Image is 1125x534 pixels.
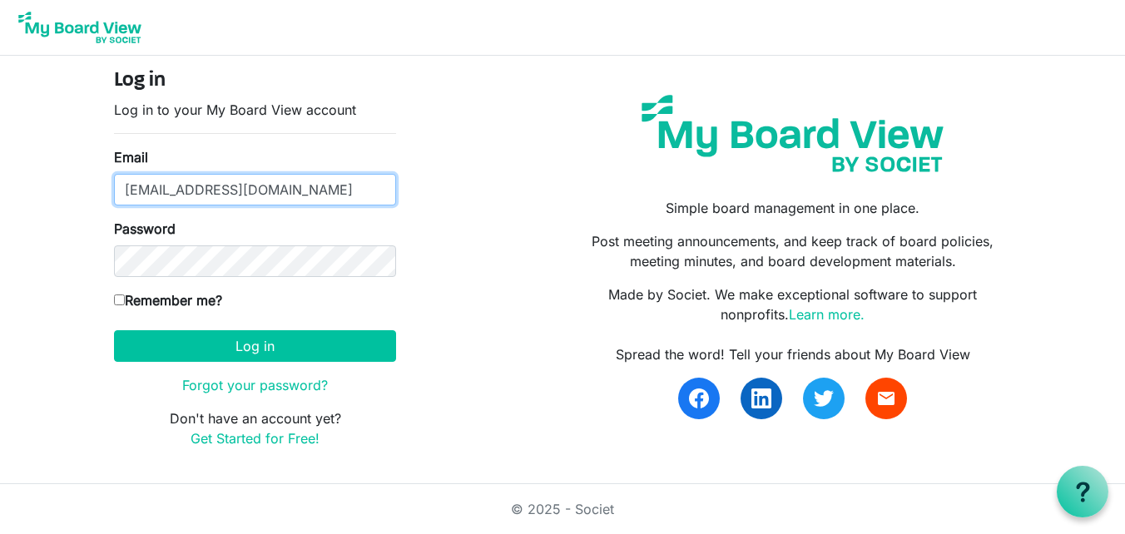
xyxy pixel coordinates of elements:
[814,388,834,408] img: twitter.svg
[114,69,396,93] h4: Log in
[114,294,125,305] input: Remember me?
[689,388,709,408] img: facebook.svg
[789,306,865,323] a: Learn more.
[114,100,396,120] p: Log in to your My Board View account
[876,388,896,408] span: email
[575,231,1011,271] p: Post meeting announcements, and keep track of board policies, meeting minutes, and board developm...
[114,408,396,448] p: Don't have an account yet?
[114,147,148,167] label: Email
[751,388,771,408] img: linkedin.svg
[865,378,907,419] a: email
[114,219,176,239] label: Password
[182,377,328,393] a: Forgot your password?
[114,290,222,310] label: Remember me?
[575,198,1011,218] p: Simple board management in one place.
[575,284,1011,324] p: Made by Societ. We make exceptional software to support nonprofits.
[629,82,956,185] img: my-board-view-societ.svg
[575,344,1011,364] div: Spread the word! Tell your friends about My Board View
[191,430,320,447] a: Get Started for Free!
[511,501,614,517] a: © 2025 - Societ
[114,330,396,362] button: Log in
[13,7,146,48] img: My Board View Logo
